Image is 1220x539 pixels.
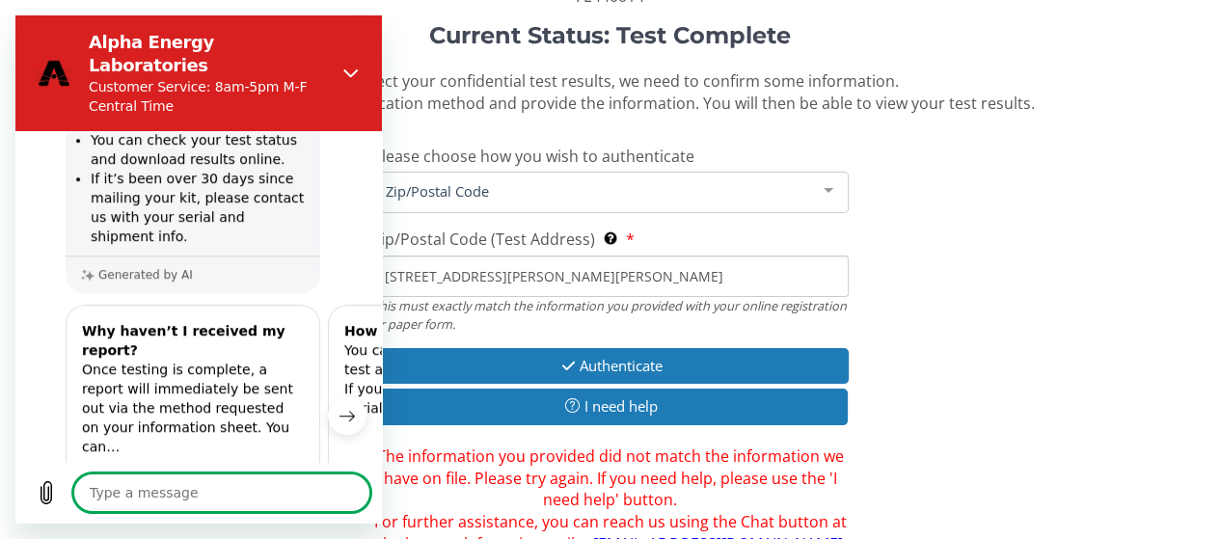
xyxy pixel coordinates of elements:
li: If it’s been over 30 days since mailing your kit, please contact us with your serial and shipment... [75,153,293,230]
h3: Why haven’t I received my report? [67,306,288,344]
h2: Alpha Energy Laboratories [73,15,309,62]
p: Once testing is complete, a report will immediately be sent out via the method requested on your ... [67,344,288,441]
button: I need help [371,389,848,424]
li: You can check your test status and download results online. [75,115,293,153]
div: This must exactly match the information you provided with your online registration or paper form. [372,297,849,333]
span: Zip/Postal Code (Test Address) [372,229,595,250]
h3: How do I get results? [329,306,551,325]
p: You can check the status of your test and download results here. If you do not know your Test Kit... [329,325,551,402]
button: Next item [312,381,351,419]
p: Generated by AI [83,253,177,266]
button: Close [316,39,355,77]
button: Authenticate [372,348,849,384]
span: Zip/Postal Code [381,180,809,202]
strong: Current Status: Test Complete [429,21,791,49]
span: To protect your confidential test results, we need to confirm some information. Please choose an ... [186,70,1035,114]
iframe: Messaging window [15,15,382,524]
button: Upload file [12,458,50,497]
span: Please choose how you wish to authenticate [372,146,694,167]
p: Customer Service: 8am-5pm M-F Central Time [73,62,309,100]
